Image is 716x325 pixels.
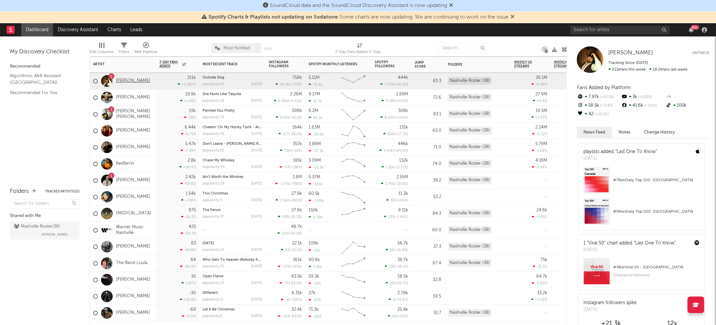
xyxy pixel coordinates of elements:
a: Open Flame [203,275,223,278]
div: Folders [10,188,29,195]
span: -19.8 % [395,182,407,186]
span: Dismiss [449,3,453,8]
div: popularity: 61 [203,149,224,152]
a: Outside Dog [203,76,224,80]
div: ( ) [380,115,408,120]
span: Fans Added by Platform [577,85,631,90]
div: -- [665,93,709,101]
span: 539 [282,215,288,219]
div: Jump Score [415,61,431,69]
div: # 48 on Viral 50 - [GEOGRAPHIC_DATA] [613,263,699,271]
div: Most Recent Track [203,62,252,66]
span: -1.71k [279,182,289,186]
div: 444k [398,76,408,80]
a: The Band Loula [116,260,148,266]
div: [DATE] [251,82,262,86]
div: 46.2k [309,116,323,120]
div: ( ) [381,182,408,186]
svg: Chart title [338,239,368,255]
div: ( ) [382,99,408,103]
svg: Chart title [338,156,368,172]
div: 27.6k [291,208,302,212]
a: Dashboard [21,23,53,36]
div: 2.55M [396,175,408,179]
div: -2.48 % [532,165,547,169]
a: [PERSON_NAME] [PERSON_NAME] [116,109,153,120]
div: 1.54k [186,191,196,196]
div: 758k [292,76,302,80]
div: -16.2k [309,165,324,170]
div: Filters [119,40,129,59]
div: 1 "Viral 50" chart added [583,240,676,247]
div: 7-Day Fans Added (7-Day Fans Added) [335,40,385,59]
div: [DATE] [251,198,262,202]
div: 84.3 [415,210,441,218]
a: Cheatin' On My Honky Tonk - Acoustic [203,126,270,129]
button: 99+ [689,27,693,32]
span: +64.6 % [394,149,407,153]
span: 626 [388,133,394,136]
a: This Christmas [203,192,228,195]
div: 72.6 [415,94,441,102]
div: ( ) [275,82,302,86]
a: Redferrin [116,161,134,167]
span: 225 [388,215,394,219]
span: +17.7 % [395,133,407,136]
div: 41.6k [621,101,665,110]
span: -31.1 % [290,116,301,120]
div: ( ) [279,165,302,169]
div: Nashville Roster ( 38 ) [14,223,60,231]
div: A&R Pipeline [134,40,157,59]
div: [DATE] [251,215,262,219]
div: 357k [293,142,302,146]
div: 1.63M [309,125,320,130]
div: [DATE] [583,155,657,162]
span: Dismiss [510,15,514,20]
div: 100k [665,101,709,110]
span: 32 [390,199,394,202]
span: +146 % [395,199,407,202]
div: popularity: 58 [203,99,224,103]
a: [PERSON_NAME] [608,50,653,56]
a: [PERSON_NAME] [116,194,150,200]
a: #48onViral 50 - [GEOGRAPHIC_DATA]55kplaylist followers [578,258,704,290]
div: 181k [293,158,302,163]
span: +713 % [599,104,613,108]
span: +3.72 % [395,166,407,169]
div: Nashville Roster (38) [448,127,492,135]
div: Spotify Monthly Listeners [309,62,358,66]
a: [PERSON_NAME] [116,310,150,316]
svg: Chart title [338,73,368,89]
div: Filters [119,48,129,56]
div: Monday [203,242,262,245]
a: [PERSON_NAME] [116,128,150,134]
a: Recommended For You [10,89,73,96]
div: 6.44k [185,125,196,130]
div: 83.1 [415,110,441,118]
div: 60.0 [415,226,441,234]
div: -4.48 % [531,82,547,86]
div: 19.5M [536,109,547,113]
svg: Chart title [338,123,368,139]
span: -759 % [290,182,301,186]
a: "Last One To Know" [634,241,676,245]
button: Save [264,47,272,51]
div: 76.4k [309,82,323,87]
a: [MEDICAL_DATA] [116,211,151,216]
span: 125 [282,232,287,236]
button: Change History [637,127,682,138]
div: -63.7 % [181,231,196,236]
div: 5.37M [309,175,320,179]
div: +1.06k % [178,82,196,86]
div: [DATE] [251,165,262,169]
div: 19.9k [185,92,196,96]
div: 6.2M [309,109,318,113]
div: 211k [187,76,196,80]
div: 3k [621,93,665,101]
div: +0.4 % [533,99,547,103]
div: 598k [292,109,302,113]
div: ( ) [277,231,302,236]
div: [DATE] [583,247,676,253]
div: Spotify Followers [375,60,398,68]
